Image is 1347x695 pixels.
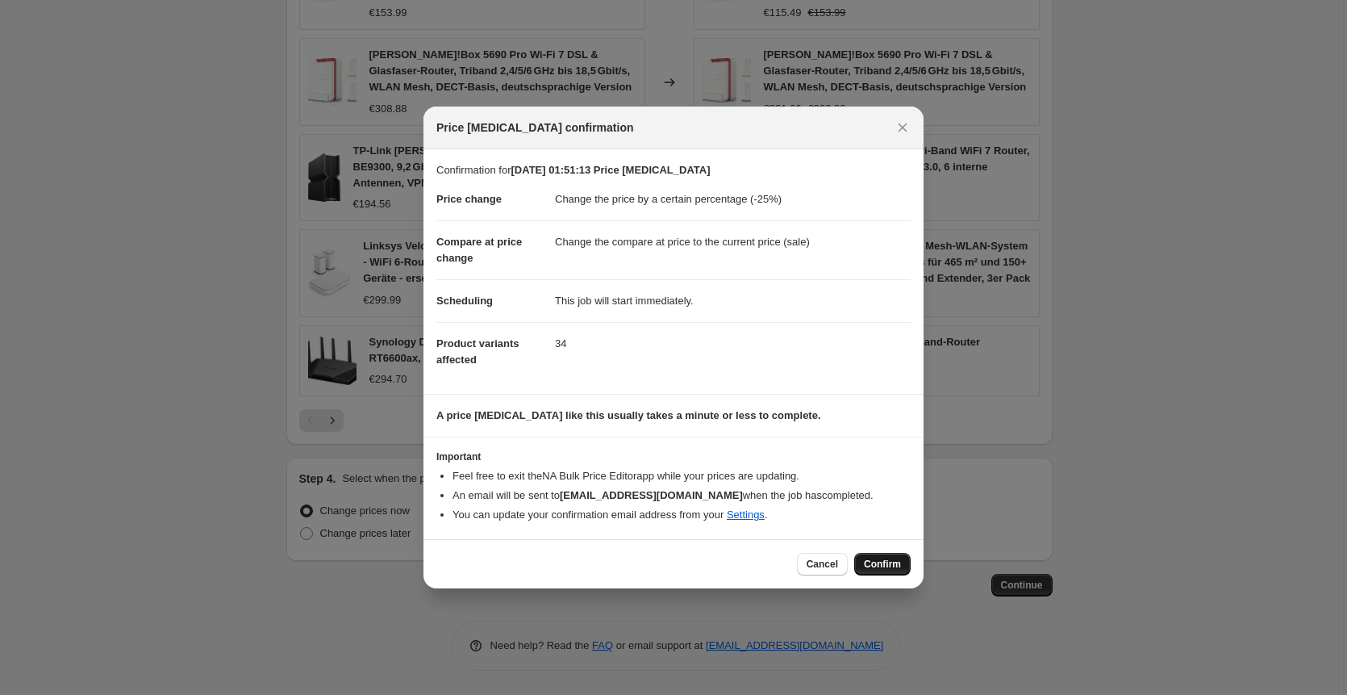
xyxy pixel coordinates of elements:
button: Close [891,116,914,139]
dd: Change the price by a certain percentage (-25%) [555,178,911,220]
button: Cancel [797,553,848,576]
span: Confirm [864,558,901,571]
a: Settings [727,509,765,521]
h3: Important [436,450,911,463]
b: [DATE] 01:51:13 Price [MEDICAL_DATA] [511,164,710,176]
span: Price change [436,193,502,205]
li: Feel free to exit the NA Bulk Price Editor app while your prices are updating. [452,468,911,484]
dd: This job will start immediately. [555,279,911,322]
span: Product variants affected [436,337,519,366]
b: A price [MEDICAL_DATA] like this usually takes a minute or less to complete. [436,409,821,421]
span: Scheduling [436,295,493,307]
span: Compare at price change [436,236,522,264]
b: [EMAIL_ADDRESS][DOMAIN_NAME] [560,489,743,501]
dd: Change the compare at price to the current price (sale) [555,220,911,263]
dd: 34 [555,322,911,365]
li: An email will be sent to when the job has completed . [452,488,911,504]
li: You can update your confirmation email address from your . [452,507,911,523]
p: Confirmation for [436,162,911,178]
span: Price [MEDICAL_DATA] confirmation [436,119,634,136]
button: Confirm [854,553,911,576]
span: Cancel [807,558,838,571]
